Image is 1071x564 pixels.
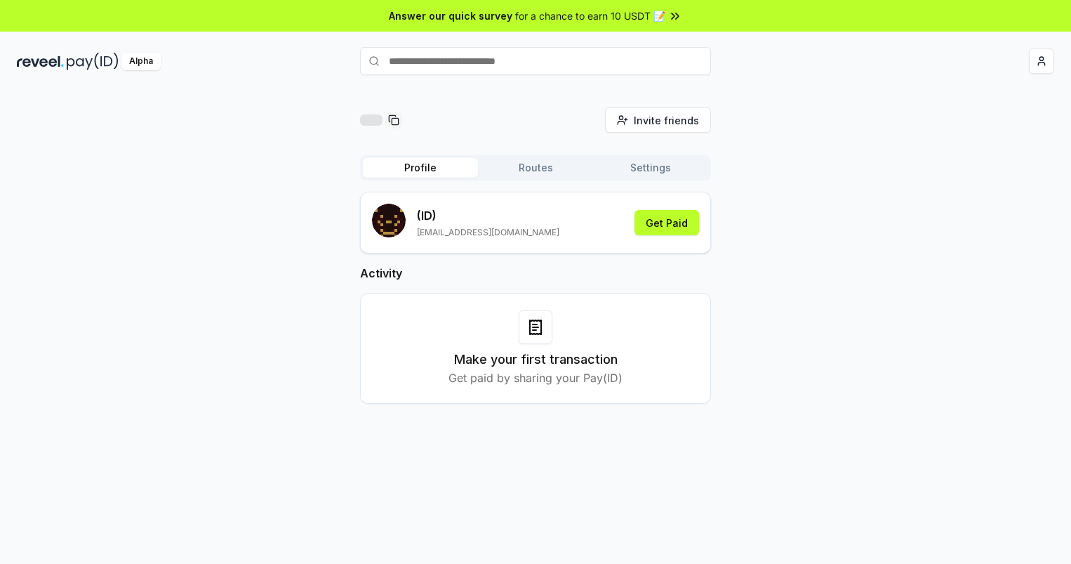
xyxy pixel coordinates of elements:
button: Routes [478,158,593,178]
button: Settings [593,158,708,178]
button: Profile [363,158,478,178]
span: Answer our quick survey [389,8,512,23]
h3: Make your first transaction [454,350,618,369]
span: for a chance to earn 10 USDT 📝 [515,8,665,23]
button: Invite friends [605,107,711,133]
p: Get paid by sharing your Pay(ID) [448,369,623,386]
p: (ID) [417,207,559,224]
p: [EMAIL_ADDRESS][DOMAIN_NAME] [417,227,559,238]
h2: Activity [360,265,711,282]
img: reveel_dark [17,53,64,70]
img: pay_id [67,53,119,70]
span: Invite friends [634,113,699,128]
button: Get Paid [634,210,699,235]
div: Alpha [121,53,161,70]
